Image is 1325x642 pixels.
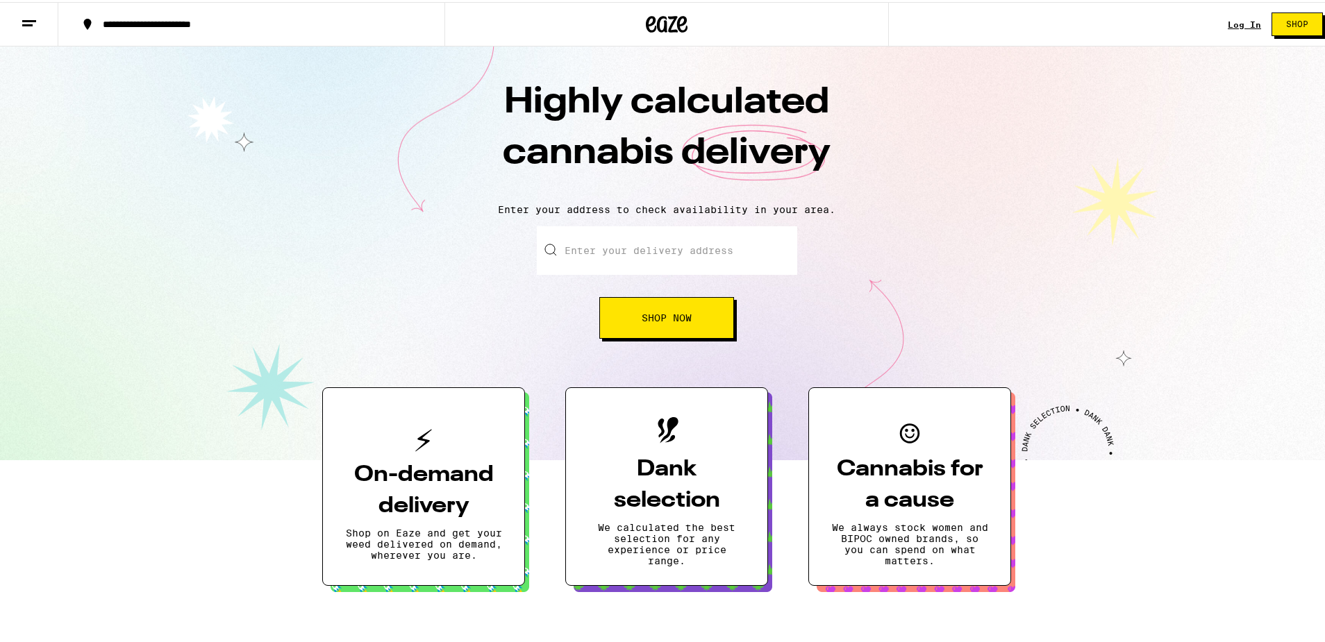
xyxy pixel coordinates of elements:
[831,520,988,564] p: We always stock women and BIPOC owned brands, so you can spend on what matters.
[424,76,910,191] h1: Highly calculated cannabis delivery
[588,520,745,564] p: We calculated the best selection for any experience or price range.
[537,224,797,273] input: Enter your delivery address
[322,385,525,584] button: On-demand deliveryShop on Eaze and get your weed delivered on demand, wherever you are.
[345,525,502,559] p: Shop on Eaze and get your weed delivered on demand, wherever you are.
[808,385,1011,584] button: Cannabis for a causeWe always stock women and BIPOC owned brands, so you can spend on what matters.
[1272,10,1323,34] button: Shop
[588,452,745,514] h3: Dank selection
[8,10,100,21] span: Hi. Need any help?
[831,452,988,514] h3: Cannabis for a cause
[1228,18,1261,27] a: Log In
[1286,18,1308,26] span: Shop
[642,311,692,321] span: Shop Now
[345,457,502,520] h3: On-demand delivery
[599,295,734,337] button: Shop Now
[14,202,1319,213] p: Enter your address to check availability in your area.
[565,385,768,584] button: Dank selectionWe calculated the best selection for any experience or price range.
